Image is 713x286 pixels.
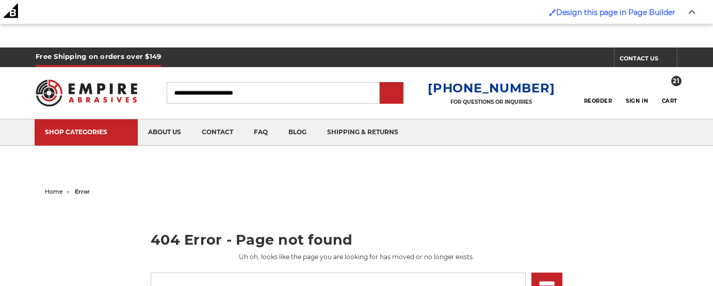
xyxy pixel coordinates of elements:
[584,82,612,104] a: Reorder
[191,119,244,146] a: contact
[428,99,555,105] p: FOR QUESTIONS OR INQUIRIES
[151,233,562,247] h1: 404 Error - Page not found
[45,128,127,136] div: SHOP CATEGORIES
[278,119,317,146] a: blog
[584,98,612,104] span: Reorder
[428,81,555,96] a: [PHONE_NUMBER]
[556,8,675,17] span: Design this page in Page Builder
[36,73,137,113] img: Empire Abrasives
[151,252,562,262] p: Uh oh, looks like the page you are looking for has moved or no longer exists.
[36,47,161,67] h5: Free Shipping on orders over $149
[138,119,191,146] a: about us
[244,119,278,146] a: faq
[75,188,90,195] span: error
[671,76,682,86] span: 21
[688,10,695,14] img: Close Admin Bar
[544,3,680,22] a: Enabled brush for page builder edit. Design this page in Page Builder
[549,9,556,16] img: Enabled brush for page builder edit.
[662,82,677,104] a: 21 Cart
[45,188,63,195] a: home
[626,98,648,104] span: Sign In
[317,119,409,146] a: shipping & returns
[662,98,677,104] span: Cart
[381,83,402,104] input: Submit
[620,53,677,67] a: CONTACT US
